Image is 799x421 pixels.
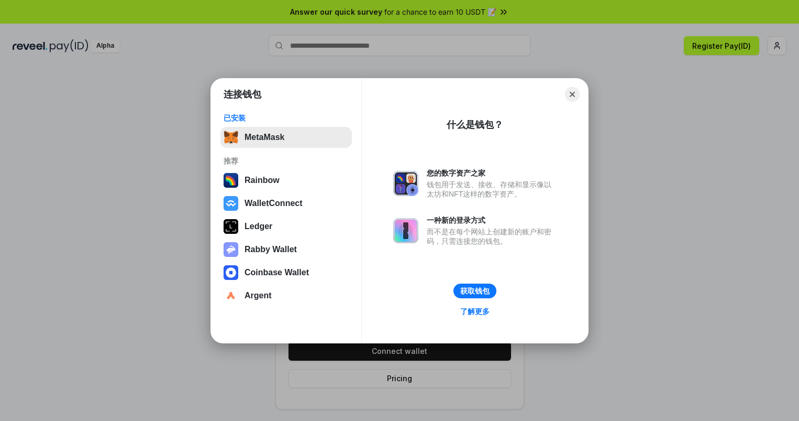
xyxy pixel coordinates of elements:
div: 您的数字资产之家 [427,168,557,178]
button: Close [565,87,580,102]
img: svg+xml,%3Csvg%20xmlns%3D%22http%3A%2F%2Fwww.w3.org%2F2000%2Fsvg%22%20fill%3D%22none%22%20viewBox... [393,218,418,243]
a: 了解更多 [454,305,496,318]
button: Coinbase Wallet [220,262,352,283]
img: svg+xml,%3Csvg%20xmlns%3D%22http%3A%2F%2Fwww.w3.org%2F2000%2Fsvg%22%20fill%3D%22none%22%20viewBox... [393,171,418,196]
img: svg+xml,%3Csvg%20xmlns%3D%22http%3A%2F%2Fwww.w3.org%2F2000%2Fsvg%22%20fill%3D%22none%22%20viewBox... [224,242,238,257]
div: Ledger [245,222,272,231]
img: svg+xml,%3Csvg%20fill%3D%22none%22%20height%3D%2233%22%20viewBox%3D%220%200%2035%2033%22%20width%... [224,130,238,145]
div: 推荐 [224,156,349,166]
h1: 连接钱包 [224,88,261,101]
div: 已安装 [224,113,349,123]
button: Argent [220,285,352,306]
div: 而不是在每个网站上创建新的账户和密码，只需连接您的钱包。 [427,227,557,246]
div: Rainbow [245,176,280,185]
button: 获取钱包 [453,284,496,298]
div: MetaMask [245,133,284,142]
button: Rabby Wallet [220,239,352,260]
div: 一种新的登录方式 [427,215,557,225]
button: MetaMask [220,127,352,148]
img: svg+xml,%3Csvg%20xmlns%3D%22http%3A%2F%2Fwww.w3.org%2F2000%2Fsvg%22%20width%3D%2228%22%20height%3... [224,219,238,234]
div: Coinbase Wallet [245,268,309,277]
div: Rabby Wallet [245,245,297,254]
div: 什么是钱包？ [447,118,503,131]
img: svg+xml,%3Csvg%20width%3D%22120%22%20height%3D%22120%22%20viewBox%3D%220%200%20120%20120%22%20fil... [224,173,238,188]
div: 获取钱包 [460,286,490,296]
div: 钱包用于发送、接收、存储和显示像以太坊和NFT这样的数字资产。 [427,180,557,199]
button: Ledger [220,216,352,237]
img: svg+xml,%3Csvg%20width%3D%2228%22%20height%3D%2228%22%20viewBox%3D%220%200%2028%2028%22%20fill%3D... [224,265,238,280]
img: svg+xml,%3Csvg%20width%3D%2228%22%20height%3D%2228%22%20viewBox%3D%220%200%2028%2028%22%20fill%3D... [224,196,238,211]
img: svg+xml,%3Csvg%20width%3D%2228%22%20height%3D%2228%22%20viewBox%3D%220%200%2028%2028%22%20fill%3D... [224,288,238,303]
button: WalletConnect [220,193,352,214]
div: Argent [245,291,272,300]
div: 了解更多 [460,307,490,316]
button: Rainbow [220,170,352,191]
div: WalletConnect [245,199,303,208]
